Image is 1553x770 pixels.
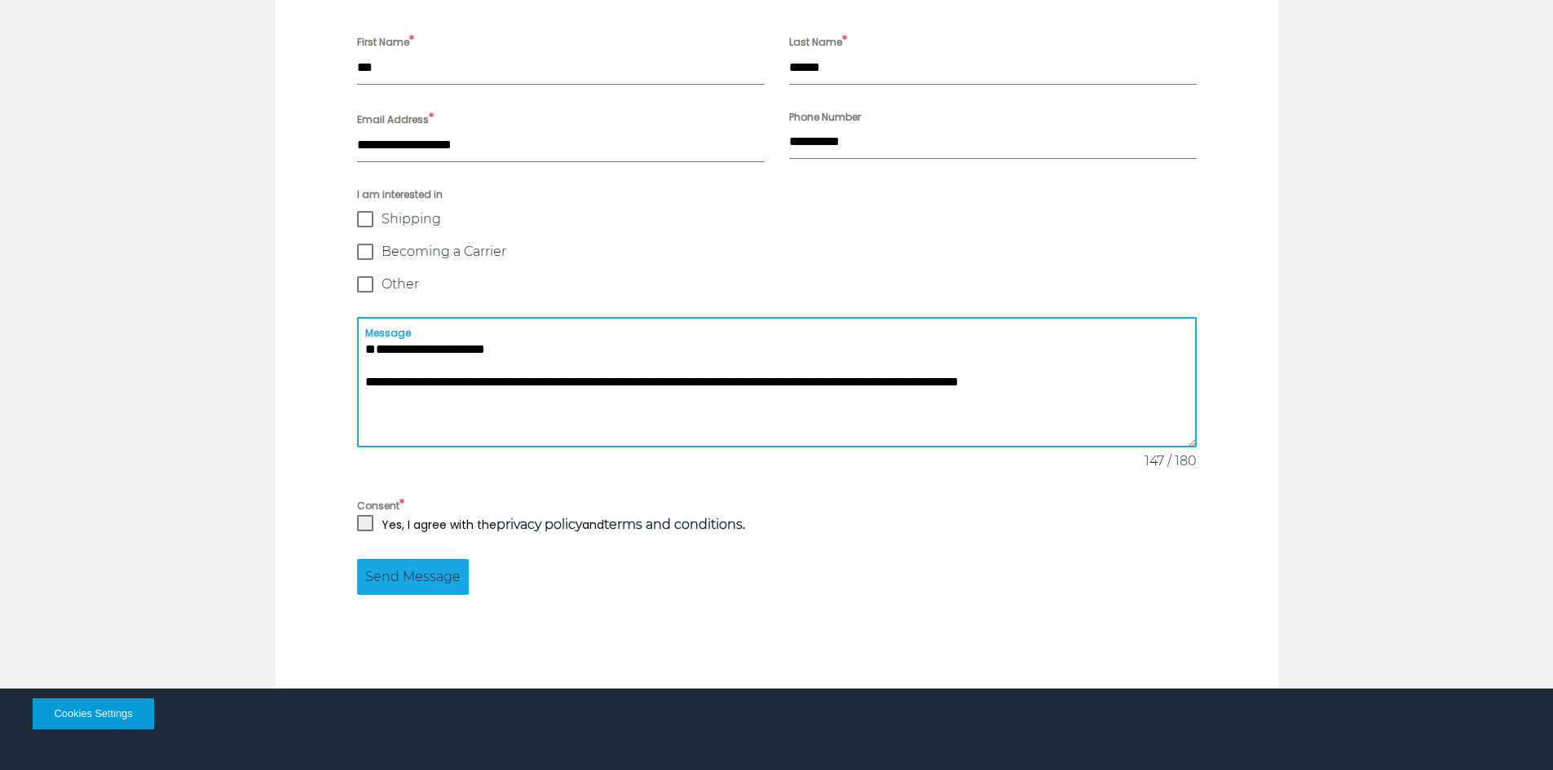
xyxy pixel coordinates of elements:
label: Consent [357,495,1197,515]
button: Cookies Settings [33,698,154,729]
strong: . [604,517,745,533]
span: Send Message [365,567,461,587]
a: terms and conditions [604,517,743,532]
p: Yes, I agree with the and [382,515,745,535]
span: Other [382,276,419,293]
span: 147 / 180 [1132,451,1197,471]
a: privacy policy [496,517,582,532]
span: Becoming a Carrier [382,244,506,260]
span: Shipping [382,211,441,227]
button: Send Message [357,559,469,595]
span: I am interested in [357,187,1197,203]
label: Shipping [357,211,1197,227]
label: Becoming a Carrier [357,244,1197,260]
label: Other [357,276,1197,293]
